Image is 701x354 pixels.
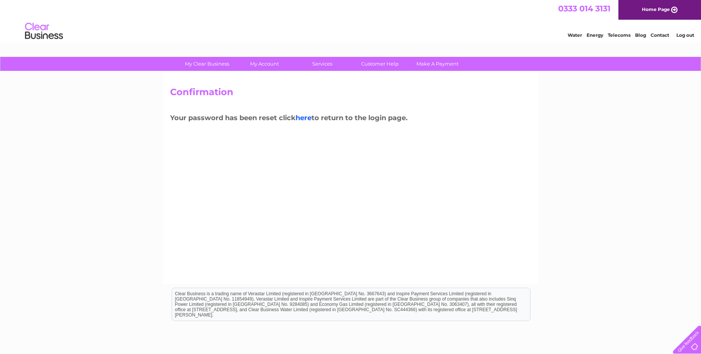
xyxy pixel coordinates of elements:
[349,57,411,71] a: Customer Help
[676,32,694,38] a: Log out
[406,57,469,71] a: Make A Payment
[233,57,296,71] a: My Account
[651,32,669,38] a: Contact
[172,4,530,37] div: Clear Business is a trading name of Verastar Limited (registered in [GEOGRAPHIC_DATA] No. 3667643...
[635,32,646,38] a: Blog
[587,32,603,38] a: Energy
[176,57,238,71] a: My Clear Business
[558,4,610,13] a: 0333 014 3131
[291,57,354,71] a: Services
[568,32,582,38] a: Water
[170,87,531,101] h2: Confirmation
[296,114,311,122] a: here
[170,113,531,126] h3: Your password has been reset click to return to the login page.
[608,32,631,38] a: Telecoms
[25,20,63,43] img: logo.png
